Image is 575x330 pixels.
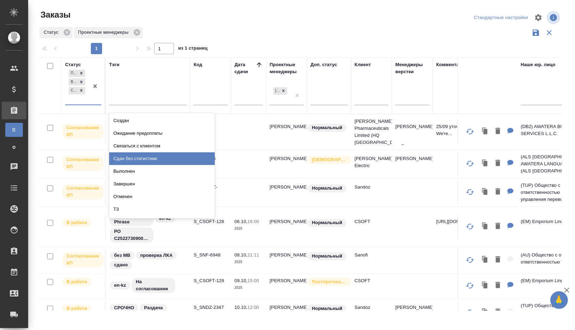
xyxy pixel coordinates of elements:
[312,278,347,285] p: Постпретензионный
[68,78,86,87] div: Подтвержден, В работе, Согласование КП
[39,27,73,38] div: Статус
[68,86,86,95] div: Подтвержден, В работе, Согласование КП
[194,61,202,68] div: Код
[472,12,530,23] div: split button
[114,211,149,226] p: проект во Phrase
[436,61,486,68] div: Комментарии для КМ
[136,278,171,292] p: На согласовании
[311,61,337,68] div: Доп. статус
[69,87,77,94] div: Согласование КП
[436,123,514,137] p: 25/09 уточняла статус проекта: We're...
[67,253,99,267] p: Согласование КП
[235,259,263,266] p: 2025
[62,277,101,287] div: Выставляет ПМ после принятия заказа от КМа
[159,215,171,222] p: en-kz
[529,26,543,39] button: Сохранить фильтры
[248,252,259,258] p: 21:11
[273,87,280,95] div: [PERSON_NAME]
[307,252,348,261] div: Статус по умолчанию для стандартных заказов
[235,225,263,232] p: 2025
[436,218,514,225] p: [URL][DOMAIN_NAME]..
[479,156,492,171] button: Клонировать
[355,118,388,146] p: [PERSON_NAME] Pharmaceuticals Limited (HQ [GEOGRAPHIC_DATA])
[492,156,504,171] button: Удалить
[492,219,504,234] button: Удалить
[273,87,288,95] div: Горшкова Валентина
[235,252,248,258] p: 08.10,
[67,278,87,285] p: В работе
[235,219,248,224] p: 06.10,
[395,155,429,162] p: [PERSON_NAME]
[194,277,227,284] p: S_CSOFT-129
[74,27,143,38] div: Проектные менеджеры
[355,184,388,191] p: Sandoz
[530,9,547,26] span: Настроить таблицу
[62,304,101,313] div: Выставляет ПМ после принятия заказа от КМа
[550,291,568,309] button: 🙏
[109,152,215,165] div: Сдан без статистики
[492,305,504,319] button: Удалить
[235,61,256,75] div: Дата сдачи
[395,123,429,130] p: [PERSON_NAME]
[355,155,388,169] p: [PERSON_NAME] Electric
[355,252,388,259] p: Sanofi
[178,44,208,54] span: из 1 страниц
[109,165,215,178] div: Выполнен
[462,155,479,172] button: Обновить
[462,304,479,321] button: Обновить
[248,278,259,283] p: 15:00
[266,248,307,273] td: [PERSON_NAME]
[109,210,187,243] div: проект во Phrase, en-kz, PO C25227309002KAZ201
[235,284,263,291] p: 2025
[69,70,77,77] div: Подтвержден
[355,277,388,284] p: CSOFT
[492,124,504,139] button: Удалить
[69,78,77,86] div: В работе
[266,120,307,144] td: [PERSON_NAME]
[355,218,388,225] p: CSOFT
[355,304,388,311] p: Sandoz
[479,185,492,199] button: Клонировать
[312,185,342,192] p: Нормальный
[114,252,130,259] p: без МВ
[504,219,517,234] button: Для КМ: https://us.cloud.memsource.com/web/project2/show/isPtIXJ3Bna01kKtToC3h3?workflow=437735&m...
[109,190,215,203] div: Отменен
[114,304,134,311] p: СРОЧНО
[312,305,342,312] p: Нормальный
[266,274,307,298] td: [PERSON_NAME]
[355,61,371,68] div: Клиент
[194,252,227,259] p: S_SNF-6948
[109,178,215,190] div: Завершен
[65,61,81,68] div: Статус
[462,123,479,140] button: Обновить
[462,252,479,268] button: Обновить
[67,219,87,226] p: В работе
[114,282,126,289] p: en-kz
[9,126,19,133] span: В
[462,218,479,235] button: Обновить
[270,61,304,75] div: Проектные менеджеры
[144,304,163,311] p: Раздача
[547,11,562,24] span: Посмотреть информацию
[109,216,215,228] div: Без обратной связи
[492,185,504,199] button: Удалить
[492,278,504,293] button: Удалить
[67,185,99,199] p: Согласование КП
[109,127,215,140] div: Ожидание предоплаты
[521,61,556,68] div: Наше юр. лицо
[395,304,429,311] p: [PERSON_NAME]
[235,278,248,283] p: 09.10,
[109,114,215,127] div: Создан
[62,218,101,228] div: Выставляет ПМ после принятия заказа от КМа
[248,219,259,224] p: 16:00
[479,278,492,293] button: Клонировать
[68,69,86,78] div: Подтвержден, В работе, Согласование КП
[194,304,227,311] p: S_SNDZ-2347
[248,305,259,310] p: 12:00
[266,152,307,176] td: [PERSON_NAME]
[307,304,348,313] div: Статус по умолчанию для стандартных заказов
[109,203,215,216] div: ТЗ
[235,305,248,310] p: 10.10,
[479,124,492,139] button: Клонировать
[479,253,492,267] button: Клонировать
